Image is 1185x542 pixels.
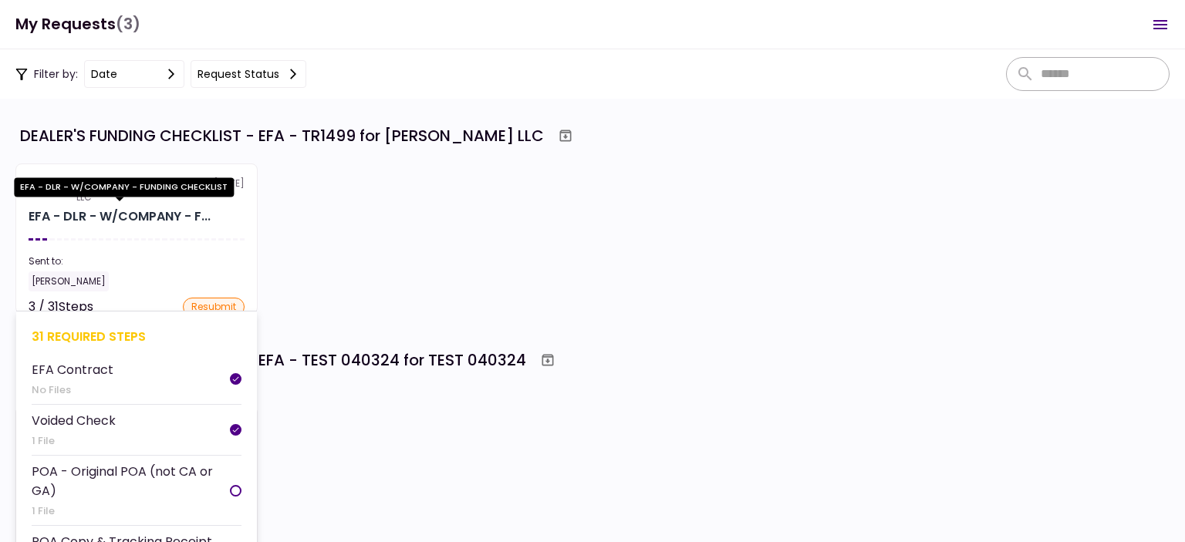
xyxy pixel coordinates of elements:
[91,66,117,82] div: date
[29,298,93,316] div: 3 / 31 Steps
[534,346,562,374] button: Archive workflow
[32,327,241,346] div: 31 required steps
[20,348,526,372] div: DEALER'S FUNDING CHECKLIST - EFA - TEST 040324 for TEST 040324
[32,411,116,430] div: Voided Check
[32,433,116,449] div: 1 File
[32,382,113,398] div: No Files
[20,124,544,147] div: DEALER'S FUNDING CHECKLIST - EFA - TR1499 for [PERSON_NAME] LLC
[15,60,306,88] div: Filter by:
[14,177,234,197] div: EFA - DLR - W/COMPANY - FUNDING CHECKLIST
[552,122,579,150] button: Archive workflow
[1142,6,1179,43] button: Open menu
[29,207,211,226] div: EFA - DLR - W/COMPANY - FUNDING CHECKLIST
[191,60,306,88] button: Request status
[29,177,245,204] div: [DATE]
[183,298,245,316] div: resubmit
[32,503,230,519] div: 1 File
[29,254,245,268] div: Sent to:
[32,462,230,500] div: POA - Original POA (not CA or GA)
[29,271,109,291] div: [PERSON_NAME]
[84,60,184,88] button: date
[116,8,140,40] span: (3)
[15,8,140,40] h1: My Requests
[32,360,113,379] div: EFA Contract
[76,177,214,204] div: Maxim Commercial Capital LLC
